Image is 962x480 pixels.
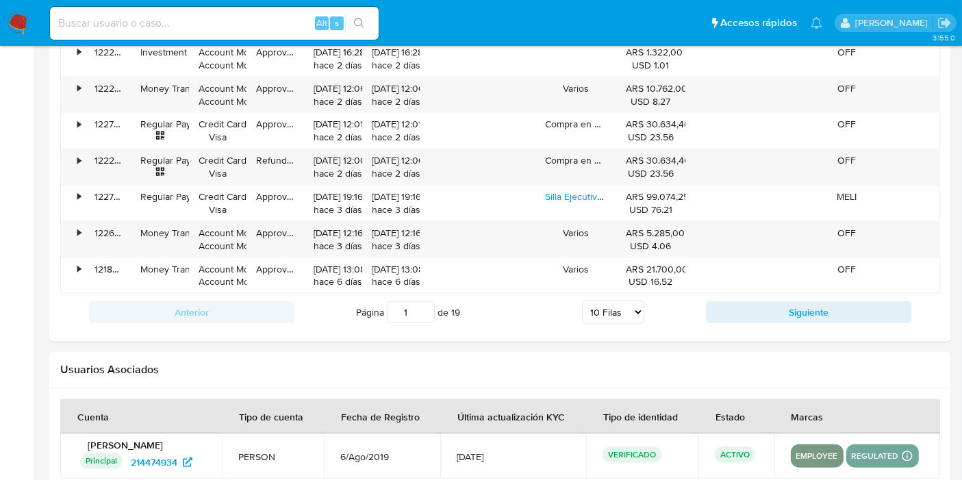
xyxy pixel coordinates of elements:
[933,32,955,43] span: 3.155.0
[345,14,373,33] button: search-icon
[316,16,327,29] span: Alt
[937,16,952,30] a: Salir
[50,14,379,32] input: Buscar usuario o caso...
[335,16,339,29] span: s
[855,16,933,29] p: belen.palamara@mercadolibre.com
[60,363,940,377] h2: Usuarios Asociados
[720,16,797,30] span: Accesos rápidos
[811,17,822,29] a: Notificaciones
